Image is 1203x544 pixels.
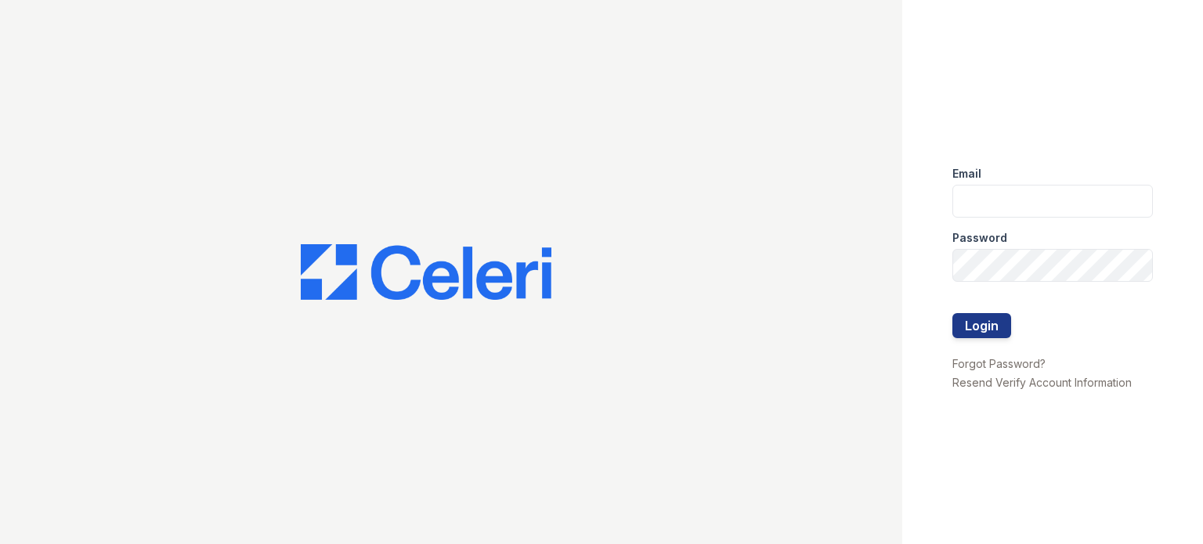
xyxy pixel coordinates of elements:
[301,244,551,301] img: CE_Logo_Blue-a8612792a0a2168367f1c8372b55b34899dd931a85d93a1a3d3e32e68fde9ad4.png
[952,166,981,182] label: Email
[952,376,1132,389] a: Resend Verify Account Information
[952,230,1007,246] label: Password
[952,313,1011,338] button: Login
[952,357,1046,370] a: Forgot Password?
